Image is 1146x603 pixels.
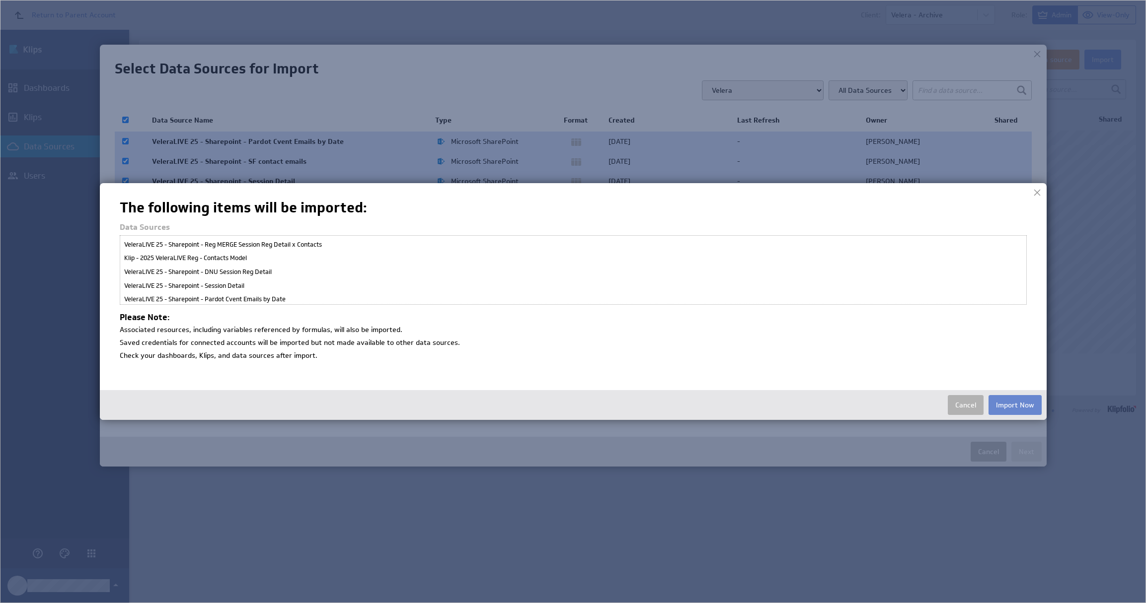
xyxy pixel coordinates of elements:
[120,348,1027,361] li: Check your dashboards, Klips, and data sources after import.
[120,222,1027,235] div: Data Sources
[122,279,1024,293] div: VeleraLIVE 25 - Sharepoint - Session Detail
[122,238,1024,252] div: VeleraLIVE 25 - Sharepoint - Reg MERGE Session Reg Detail x Contacts
[120,322,1027,335] li: Associated resources, including variables referenced by formulas, will also be imported.
[122,265,1024,279] div: VeleraLIVE 25 - Sharepoint - DNU Session Reg Detail
[120,203,1027,213] h1: The following items will be imported:
[122,292,1024,306] div: VeleraLIVE 25 - Sharepoint - Pardot Cvent Emails by Date
[122,251,1024,265] div: Klip - 2025 VeleraLIVE Reg - Contacts Model
[989,395,1042,415] button: Import Now
[120,335,1027,348] li: Saved credentials for connected accounts will be imported but not made available to other data so...
[948,395,984,415] button: Cancel
[120,313,1027,323] h4: Please Note:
